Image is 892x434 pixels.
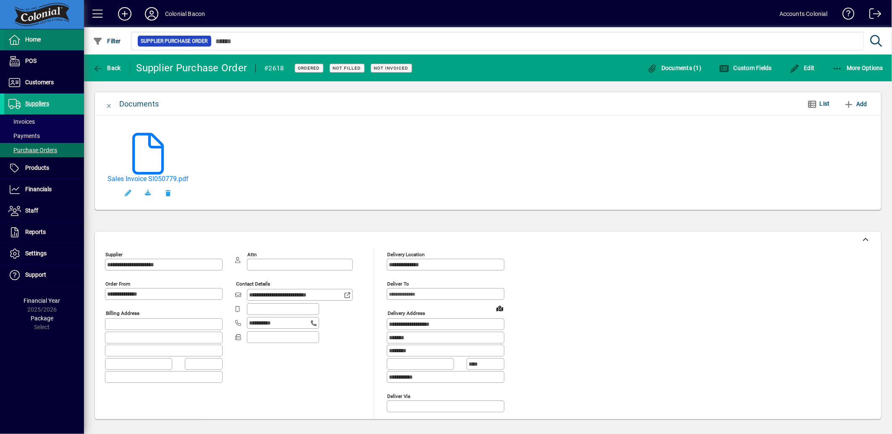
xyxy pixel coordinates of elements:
mat-label: Supplier [105,252,123,257]
button: Close [99,94,119,114]
span: Filter [93,38,121,44]
a: Reports [4,222,84,243]
span: Add [844,97,867,111]
mat-label: Deliver via [387,393,410,399]
a: Products [4,158,84,179]
button: Documents (1) [645,60,704,75]
span: Not Filled [333,65,361,71]
mat-label: Deliver To [387,281,409,287]
a: Purchase Orders [4,143,84,157]
div: Supplier Purchase Order [136,61,247,75]
span: Ordered [298,65,320,71]
button: Remove [158,183,178,203]
span: Home [25,36,41,43]
span: Edit [790,65,815,71]
span: Reports [25,229,46,235]
span: Settings [25,250,47,257]
button: Edit [787,60,817,75]
span: Package [31,315,53,322]
button: Back [91,60,123,75]
span: Financials [25,186,52,192]
a: View on map [493,301,506,315]
button: Profile [138,6,165,21]
div: Colonial Bacon [165,7,205,21]
div: Documents [119,97,159,111]
button: Add [111,6,138,21]
div: Accounts Colonial [779,7,828,21]
span: Staff [25,207,38,214]
span: Purchase Orders [8,147,57,153]
mat-label: Order from [105,281,130,287]
button: More Options [830,60,886,75]
a: Financials [4,179,84,200]
button: Edit [118,183,138,203]
span: Not Invoiced [374,65,409,71]
span: Custom Fields [719,65,772,71]
span: Documents (1) [647,65,702,71]
span: Products [25,164,49,171]
a: Home [4,29,84,50]
app-page-header-button: Back [84,60,130,75]
a: Settings [4,243,84,264]
a: Knowledge Base [836,2,855,29]
a: POS [4,51,84,72]
a: Invoices [4,114,84,129]
a: Sales Invoice SI050779.pdf [108,175,189,183]
span: More Options [832,65,884,71]
a: Download [138,183,158,203]
button: Custom Fields [717,60,774,75]
button: List [800,96,837,112]
span: POS [25,57,37,64]
span: Support [25,271,46,278]
span: List [820,100,830,107]
span: Invoices [8,118,35,125]
a: Staff [4,200,84,221]
span: Financial Year [24,297,60,304]
span: Payments [8,133,40,139]
button: Add [841,96,871,112]
span: Supplier Purchase Order [141,37,208,45]
span: Suppliers [25,100,49,107]
mat-label: Delivery Location [387,252,425,257]
a: Support [4,265,84,286]
mat-label: Attn [247,252,257,257]
span: Customers [25,79,54,86]
span: Back [93,65,121,71]
button: Filter [91,34,123,49]
div: #2618 [264,62,284,75]
a: Logout [863,2,882,29]
a: Customers [4,72,84,93]
a: Payments [4,129,84,143]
